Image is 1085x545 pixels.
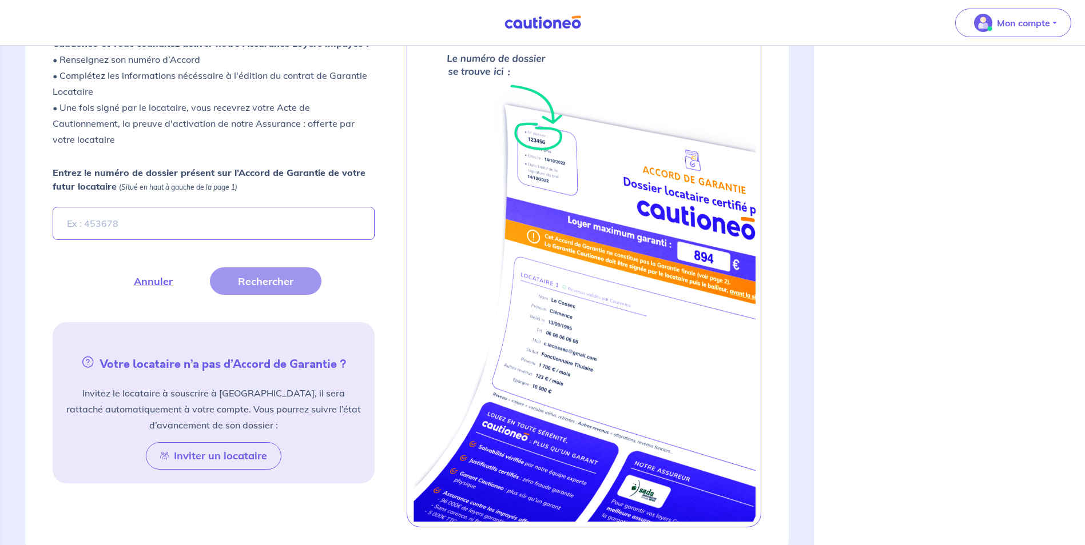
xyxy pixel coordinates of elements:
img: Cautioneo [500,15,586,30]
p: Mon compte [997,16,1050,30]
em: (Situé en haut à gauche de la page 1) [119,183,237,191]
p: • Renseignez son numéro d’Accord • Complétez les informations nécéssaire à l'édition du contrat d... [53,19,375,147]
img: certificate-new.png [411,34,757,522]
button: illu_account_valid_menu.svgMon compte [955,9,1071,37]
p: Invitez le locataire à souscrire à [GEOGRAPHIC_DATA], il sera rattaché automatiquement à votre co... [66,385,361,433]
h5: Votre locataire n’a pas d’Accord de Garantie ? [57,354,370,371]
input: Ex : 453678 [53,207,375,240]
strong: Vous avez retenu un candidat locataire avec un Accord de Garantie Cautioneo et vous souhaitez act... [53,22,370,49]
button: Annuler [106,267,201,295]
img: illu_account_valid_menu.svg [974,14,992,32]
strong: Entrez le numéro de dossier présent sur l’Accord de Garantie de votre futur locataire [53,167,365,192]
button: Inviter un locataire [146,442,281,470]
